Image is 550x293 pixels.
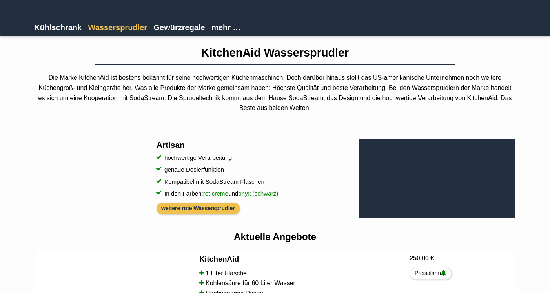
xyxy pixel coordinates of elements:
li: hochwertige Verarbeitung [157,153,353,163]
a: mehr … [209,20,243,32]
a: creme [212,185,228,201]
a: Wassersprudler [86,20,149,32]
a: KitchenAid [199,254,403,266]
a: weitere rote Wassersprudler [161,205,235,211]
h2: Aktuelle Angebote [35,231,515,243]
span: 1 Liter Flasche [206,268,247,278]
h6: 250,00 € [410,254,508,263]
p: Die Marke KitchenAid ist bestens bekannt für seine hochwertigen Küchenmaschinen. Doch darüber hin... [35,73,515,113]
a: rot [203,185,210,201]
a: onyx (schwarz) [238,185,278,201]
span: Kohlensäure für 60 Liter Wasser [206,278,295,288]
a: Preisalarm [410,267,452,280]
h4: KitchenAid [199,254,239,264]
a: Gewürzregale [151,20,208,32]
li: genaue Dosierfunktion [157,165,353,175]
h3: Artisan [157,139,353,150]
iframe: KitchenAid Wassersprudler Artisan [359,139,515,218]
li: In den Farben: , und [157,189,353,199]
li: Kompatibel mit SodaStream Flaschen [157,177,353,187]
h1: KitchenAid Wassersprudler [35,46,515,60]
a: Kühlschrank [32,20,84,32]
